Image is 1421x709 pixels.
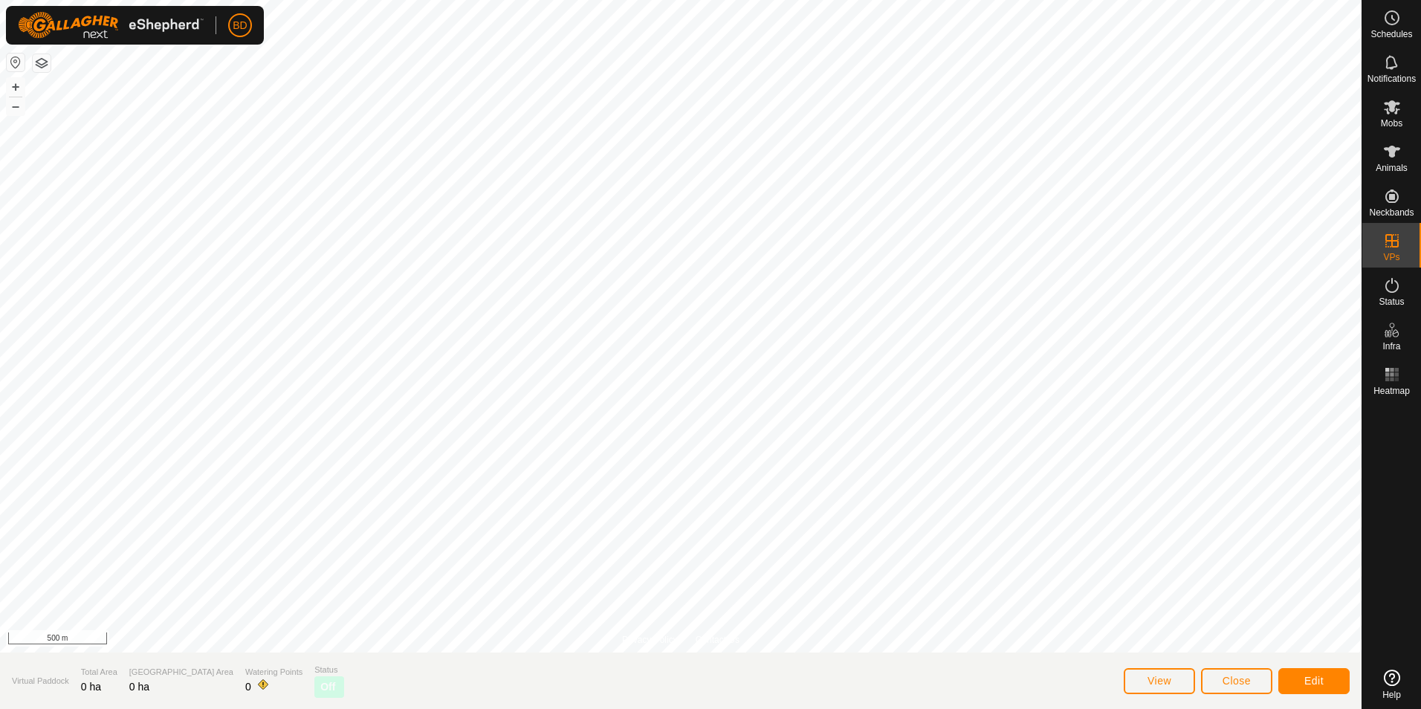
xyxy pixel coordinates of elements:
span: VPs [1383,253,1399,262]
span: 0 [245,681,251,693]
button: Edit [1278,668,1350,694]
button: – [7,97,25,115]
span: 0 ha [81,681,101,693]
button: Close [1201,668,1272,694]
span: Edit [1304,675,1324,687]
span: 0 ha [129,681,149,693]
span: Notifications [1367,74,1416,83]
span: Status [1379,297,1404,306]
span: Infra [1382,342,1400,351]
button: Reset Map [7,54,25,71]
span: [GEOGRAPHIC_DATA] Area [129,666,233,679]
span: Mobs [1381,119,1402,128]
span: Total Area [81,666,117,679]
button: View [1124,668,1195,694]
span: Help [1382,690,1401,699]
a: Help [1362,664,1421,705]
a: Contact Us [696,633,739,647]
span: Status [314,664,344,676]
span: BD [233,18,247,33]
img: Gallagher Logo [18,12,204,39]
span: Watering Points [245,666,302,679]
span: Schedules [1370,30,1412,39]
span: Off [320,679,335,695]
span: View [1148,675,1171,687]
span: Neckbands [1369,208,1414,217]
span: Close [1223,675,1251,687]
span: Virtual Paddock [12,675,69,687]
a: Privacy Policy [622,633,678,647]
span: Animals [1376,164,1408,172]
button: + [7,78,25,96]
button: Map Layers [33,54,51,72]
span: Heatmap [1373,386,1410,395]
